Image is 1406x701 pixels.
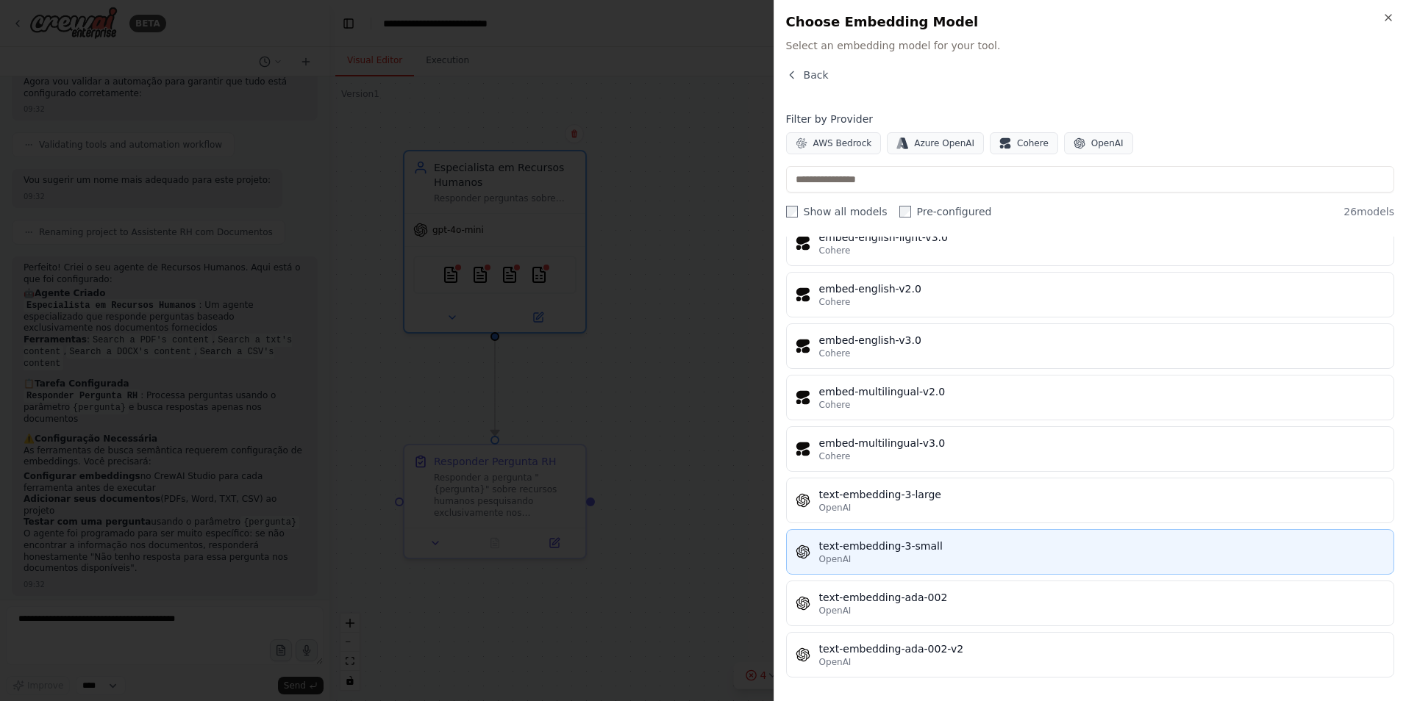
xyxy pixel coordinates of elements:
[786,632,1394,677] button: text-embedding-ada-002-v2OpenAI
[804,68,829,82] span: Back
[786,580,1394,626] button: text-embedding-ada-002OpenAI
[786,323,1394,369] button: embed-english-v3.0Cohere
[786,478,1394,523] button: text-embedding-3-largeOpenAI
[819,450,851,462] span: Cohere
[786,132,882,154] button: AWS Bedrock
[819,436,1385,450] div: embed-multilingual-v3.0
[819,333,1385,348] div: embed-english-v3.0
[819,296,851,308] span: Cohere
[819,230,1385,245] div: embed-english-light-v3.0
[819,502,852,514] span: OpenAI
[819,384,1385,399] div: embed-multilingual-v2.0
[786,204,888,219] label: Show all models
[819,281,1385,296] div: embed-english-v2.0
[786,206,798,218] input: Show all models
[1017,137,1049,149] span: Cohere
[786,426,1394,472] button: embed-multilingual-v3.0Cohere
[819,487,1385,502] div: text-embedding-3-large
[819,656,852,668] span: OpenAI
[990,132,1058,154] button: Cohere
[1091,137,1124,149] span: OpenAI
[899,204,992,219] label: Pre-configured
[786,12,1394,32] h2: Choose Embedding Model
[819,641,1385,656] div: text-embedding-ada-002-v2
[819,245,851,256] span: Cohere
[786,38,1394,53] span: Select an embedding model for your tool.
[819,539,1385,553] div: text-embedding-3-small
[819,553,852,565] span: OpenAI
[914,137,974,149] span: Azure OpenAI
[819,590,1385,605] div: text-embedding-ada-002
[786,272,1394,317] button: embed-english-v2.0Cohere
[819,399,851,411] span: Cohere
[819,348,851,359] span: Cohere
[786,529,1394,575] button: text-embedding-3-smallOpenAI
[899,206,911,218] input: Pre-configured
[786,68,829,82] button: Back
[813,137,872,149] span: AWS Bedrock
[1064,132,1133,154] button: OpenAI
[786,375,1394,420] button: embed-multilingual-v2.0Cohere
[887,132,984,154] button: Azure OpenAI
[1343,204,1394,219] span: 26 models
[786,220,1394,266] button: embed-english-light-v3.0Cohere
[786,112,1394,126] h4: Filter by Provider
[819,605,852,616] span: OpenAI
